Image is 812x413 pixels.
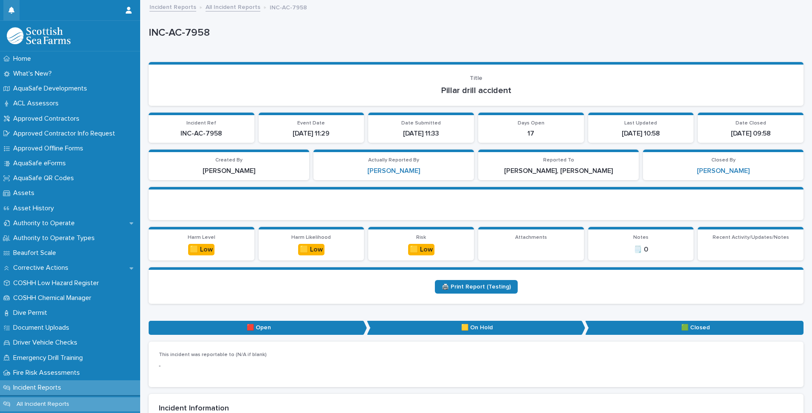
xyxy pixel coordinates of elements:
p: Fire Risk Assessments [10,369,87,377]
p: All Incident Reports [10,401,76,408]
p: AquaSafe Developments [10,85,94,93]
p: [PERSON_NAME], [PERSON_NAME] [483,167,634,175]
div: 🟨 Low [298,244,324,255]
span: Title [470,75,482,81]
p: Authority to Operate Types [10,234,101,242]
p: Document Uploads [10,324,76,332]
p: Dive Permit [10,309,54,317]
span: Reported To [543,158,574,163]
p: 17 [483,130,579,138]
span: Harm Likelihood [291,235,331,240]
span: Date Closed [736,121,766,126]
p: [DATE] 11:33 [373,130,469,138]
a: [PERSON_NAME] [367,167,420,175]
p: ACL Assessors [10,99,65,107]
img: bPIBxiqnSb2ggTQWdOVV [7,27,70,44]
p: Driver Vehicle Checks [10,339,84,347]
p: [DATE] 10:58 [593,130,689,138]
span: Actually Reported By [368,158,419,163]
p: COSHH Low Hazard Register [10,279,106,287]
p: Approved Contractor Info Request [10,130,122,138]
p: 🗒️ 0 [593,246,689,254]
p: [DATE] 09:58 [703,130,798,138]
span: Event Date [297,121,325,126]
span: Recent Activity/Updates/Notes [713,235,789,240]
span: Attachments [515,235,547,240]
p: [PERSON_NAME] [154,167,304,175]
p: Incident Reports [10,384,68,392]
p: 🟨 On Hold [367,321,585,335]
div: 🟨 Low [408,244,434,255]
p: INC-AC-7958 [270,2,307,11]
span: Date Submitted [401,121,441,126]
p: INC-AC-7958 [149,27,800,39]
p: 🟥 Open [149,321,367,335]
p: Home [10,55,38,63]
span: Last Updated [624,121,657,126]
p: Pillar drill accident [159,85,793,96]
p: What's New? [10,70,59,78]
div: 🟨 Low [188,244,214,255]
p: Corrective Actions [10,264,75,272]
p: Assets [10,189,41,197]
p: Approved Contractors [10,115,86,123]
span: Created By [215,158,242,163]
span: This incident was reportable to (N/A if blank) [159,352,267,357]
span: Risk [416,235,426,240]
p: AquaSafe QR Codes [10,174,81,182]
p: COSHH Chemical Manager [10,294,98,302]
p: Asset History [10,204,61,212]
a: 🖨️ Print Report (Testing) [435,280,518,294]
span: Incident Ref [186,121,216,126]
span: Days Open [518,121,544,126]
a: Incident Reports [149,2,196,11]
p: 🟩 Closed [585,321,804,335]
a: All Incident Reports [206,2,260,11]
a: [PERSON_NAME] [697,167,750,175]
span: Harm Level [188,235,215,240]
p: Emergency Drill Training [10,354,90,362]
p: [DATE] 11:29 [264,130,359,138]
p: Beaufort Scale [10,249,63,257]
span: Closed By [711,158,736,163]
span: 🖨️ Print Report (Testing) [442,284,511,290]
p: Authority to Operate [10,219,82,227]
p: AquaSafe eForms [10,159,73,167]
p: Approved Offline Forms [10,144,90,153]
p: - [159,362,364,371]
span: Notes [633,235,648,240]
p: INC-AC-7958 [154,130,249,138]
